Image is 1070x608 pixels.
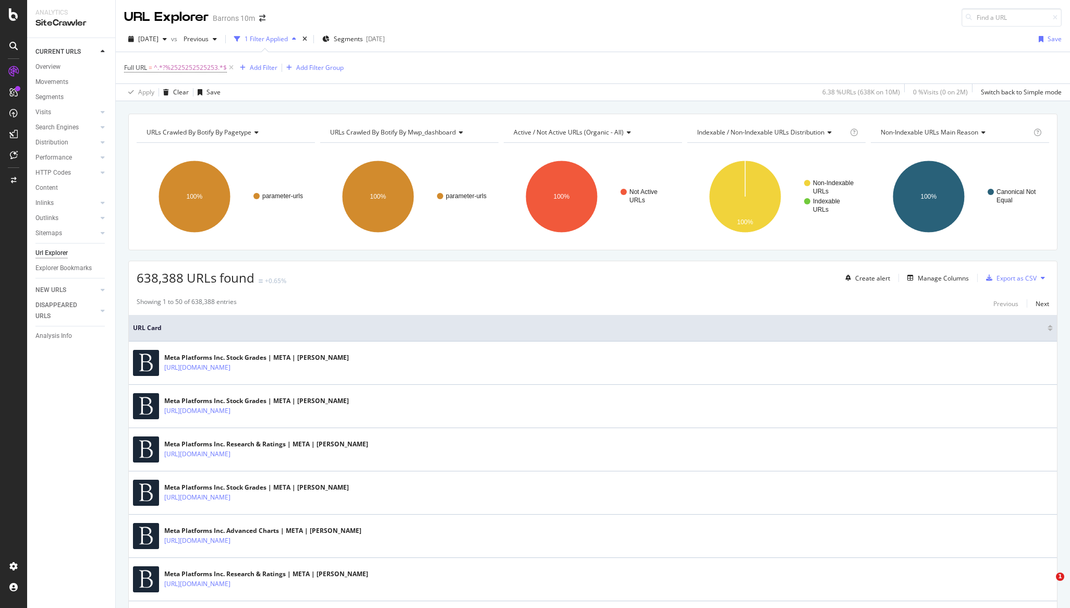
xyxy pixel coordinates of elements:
[265,276,286,285] div: +0.65%
[35,77,68,88] div: Movements
[697,128,824,137] span: Indexable / Non-Indexable URLs distribution
[35,248,108,259] a: Url Explorer
[159,84,189,101] button: Clear
[35,198,54,209] div: Inlinks
[1036,299,1049,308] div: Next
[259,15,265,22] div: arrow-right-arrow-left
[813,198,840,205] text: Indexable
[206,88,221,96] div: Save
[903,272,969,284] button: Manage Columns
[446,192,487,200] text: parameter-urls
[35,137,68,148] div: Distribution
[996,188,1036,196] text: Canonical Not
[629,197,645,204] text: URLs
[35,62,60,72] div: Overview
[193,84,221,101] button: Save
[35,213,58,224] div: Outlinks
[320,151,496,242] svg: A chart.
[179,34,209,43] span: Previous
[282,62,344,74] button: Add Filter Group
[982,270,1037,286] button: Export as CSV
[147,128,251,137] span: URLs Crawled By Botify By pagetype
[149,63,152,72] span: =
[35,213,98,224] a: Outlinks
[296,63,344,72] div: Add Filter Group
[921,193,937,200] text: 100%
[124,84,154,101] button: Apply
[35,331,72,342] div: Analysis Info
[262,192,303,200] text: parameter-urls
[629,188,658,196] text: Not Active
[330,128,456,137] span: URLs Crawled By Botify By mwp_dashboard
[35,300,88,322] div: DISAPPEARED URLS
[171,34,179,43] span: vs
[334,34,363,43] span: Segments
[164,449,230,459] a: [URL][DOMAIN_NAME]
[35,300,98,322] a: DISAPPEARED URLS
[164,579,230,589] a: [URL][DOMAIN_NAME]
[813,206,829,213] text: URLs
[512,124,673,141] h4: Active / Not Active URLs
[993,297,1018,310] button: Previous
[164,492,230,503] a: [URL][DOMAIN_NAME]
[35,107,51,118] div: Visits
[35,122,98,133] a: Search Engines
[138,34,159,43] span: 2025 Jul. 11th
[35,331,108,342] a: Analysis Info
[881,128,978,137] span: Non-Indexable URLs Main Reason
[737,218,753,226] text: 100%
[328,124,489,141] h4: URLs Crawled By Botify By mwp_dashboard
[133,350,159,376] img: main image
[35,183,108,193] a: Content
[213,13,255,23] div: Barrons 10m
[35,167,71,178] div: HTTP Codes
[164,569,368,579] div: Meta Platforms Inc. Research & Ratings | META | [PERSON_NAME]
[996,274,1037,283] div: Export as CSV
[981,88,1062,96] div: Switch back to Simple mode
[35,198,98,209] a: Inlinks
[164,396,349,406] div: Meta Platforms Inc. Stock Grades | META | [PERSON_NAME]
[124,31,171,47] button: [DATE]
[35,285,98,296] a: NEW URLS
[813,179,854,187] text: Non-Indexable
[35,62,108,72] a: Overview
[879,124,1031,141] h4: Non-Indexable URLs Main Reason
[871,151,1047,242] svg: A chart.
[173,88,189,96] div: Clear
[164,526,361,536] div: Meta Platforms Inc. Advanced Charts | META | [PERSON_NAME]
[250,63,277,72] div: Add Filter
[35,8,107,17] div: Analytics
[504,151,680,242] svg: A chart.
[164,536,230,546] a: [URL][DOMAIN_NAME]
[124,63,147,72] span: Full URL
[1036,297,1049,310] button: Next
[35,228,98,239] a: Sitemaps
[35,46,98,57] a: CURRENT URLS
[913,88,968,96] div: 0 % Visits ( 0 on 2M )
[35,167,98,178] a: HTTP Codes
[164,353,349,362] div: Meta Platforms Inc. Stock Grades | META | [PERSON_NAME]
[554,193,570,200] text: 100%
[855,274,890,283] div: Create alert
[124,8,209,26] div: URL Explorer
[164,406,230,416] a: [URL][DOMAIN_NAME]
[35,285,66,296] div: NEW URLS
[35,152,98,163] a: Performance
[133,523,159,549] img: main image
[35,107,98,118] a: Visits
[137,269,254,286] span: 638,388 URLs found
[35,46,81,57] div: CURRENT URLS
[35,263,92,274] div: Explorer Bookmarks
[164,440,368,449] div: Meta Platforms Inc. Research & Ratings | META | [PERSON_NAME]
[514,128,624,137] span: Active / Not Active URLs (organic - all)
[1056,573,1064,581] span: 1
[259,279,263,283] img: Equal
[164,483,349,492] div: Meta Platforms Inc. Stock Grades | META | [PERSON_NAME]
[918,274,969,283] div: Manage Columns
[35,228,62,239] div: Sitemaps
[1035,31,1062,47] button: Save
[822,88,900,96] div: 6.38 % URLs ( 638K on 10M )
[695,124,848,141] h4: Indexable / Non-Indexable URLs Distribution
